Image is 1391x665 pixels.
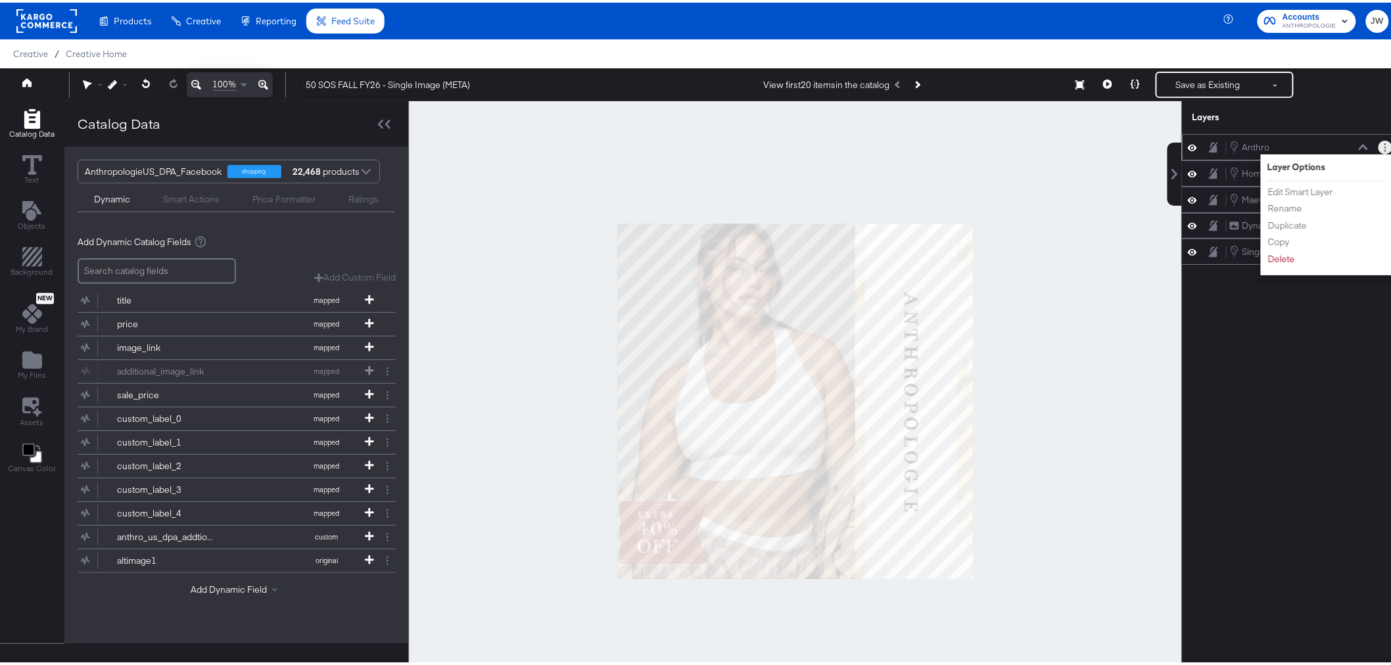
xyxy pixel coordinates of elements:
[78,547,396,570] div: altimage1original
[13,46,48,57] span: Creative
[14,149,50,187] button: Text
[1267,233,1290,246] button: Copy
[78,381,396,404] div: sale_pricemapped
[11,195,54,233] button: Add Text
[227,162,281,175] div: shopping
[117,410,212,423] div: custom_label_0
[11,264,53,275] span: Background
[1283,18,1336,29] span: ANTHROPOLOGIE
[78,499,396,522] div: custom_label_4mapped
[78,287,396,310] div: titlemapped
[78,476,379,499] button: custom_label_3mapped
[78,428,396,451] div: custom_label_1mapped
[117,339,212,352] div: image_link
[1229,164,1268,178] button: Home
[78,452,379,475] button: custom_label_2mapped
[291,530,363,539] span: custom
[117,386,212,399] div: sale_price
[763,76,889,89] div: View first 20 items in the catalog
[78,523,396,546] div: anthro_us_dpa_addtional_image_1custom
[117,457,212,470] div: custom_label_2
[1267,183,1334,196] button: Edit Smart Layer
[291,459,363,468] span: mapped
[117,315,212,328] div: price
[1192,108,1327,121] div: Layers
[78,287,379,310] button: titlemapped
[291,411,363,421] span: mapped
[291,158,331,180] div: products
[1366,7,1389,30] button: JW
[36,292,54,300] span: New
[117,505,212,517] div: custom_label_4
[908,70,926,94] button: Next Product
[186,13,221,24] span: Creative
[78,547,379,570] button: altimage1original
[3,242,61,279] button: Add Rectangle
[191,581,283,593] button: Add Dynamic Field
[1267,199,1303,213] button: Rename
[291,506,363,515] span: mapped
[8,288,56,336] button: NewMy Brand
[1283,8,1336,22] span: Accounts
[117,528,212,541] div: anthro_us_dpa_addtional_image_1
[1,103,62,141] button: Add Rectangle
[1242,191,1269,204] div: Maeve
[314,269,396,281] button: Add Custom Field
[78,405,396,428] div: custom_label_0mapped
[78,523,379,546] button: anthro_us_dpa_addtional_image_1custom
[78,428,379,451] button: custom_label_1mapped
[117,552,212,564] div: altimage1
[1371,11,1384,26] span: JW
[291,158,323,180] strong: 22,468
[291,388,363,397] span: mapped
[78,334,379,357] button: image_linkmapped
[1267,158,1386,171] div: Layer Options
[78,310,379,333] button: pricemapped
[291,317,363,326] span: mapped
[78,499,379,522] button: custom_label_4mapped
[78,476,396,499] div: custom_label_3mapped
[348,191,379,203] div: Ratings
[78,233,191,246] span: Add Dynamic Catalog Fields
[1229,216,1348,230] button: Dynamic Ima...image_link)
[85,158,222,180] div: AnthropologieUS_DPA_Facebook
[1242,165,1267,177] div: Home
[1267,250,1296,264] button: Delete
[291,553,363,562] span: original
[1267,216,1308,230] button: Duplicate
[78,112,160,131] div: Catalog Data
[117,292,212,304] div: title
[213,76,237,88] span: 100%
[78,452,396,475] div: custom_label_2mapped
[25,172,39,183] span: Text
[291,482,363,492] span: mapped
[9,126,55,137] span: Catalog Data
[66,46,127,57] a: Creative Home
[291,435,363,444] span: mapped
[1229,242,1349,256] button: Single Image Smart Image
[114,13,151,24] span: Products
[163,191,220,203] div: Smart Actions
[256,13,296,24] span: Reporting
[20,415,44,425] span: Assets
[1242,217,1348,229] div: Dynamic Ima...image_link)
[1242,243,1348,256] div: Single Image Smart Image
[78,381,379,404] button: sale_pricemapped
[78,357,396,380] div: additional_image_linkmapped
[291,340,363,350] span: mapped
[1157,70,1260,94] button: Save as Existing
[16,321,48,332] span: My Brand
[1229,190,1270,204] button: Maeve
[18,367,46,378] span: My Files
[78,334,396,357] div: image_linkmapped
[78,405,379,428] button: custom_label_0mapped
[48,46,66,57] span: /
[18,218,46,229] span: Objects
[1242,139,1270,151] div: Anthro
[117,481,212,493] div: custom_label_3
[331,13,375,24] span: Feed Suite
[8,461,56,471] span: Canvas Color
[12,391,52,429] button: Assets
